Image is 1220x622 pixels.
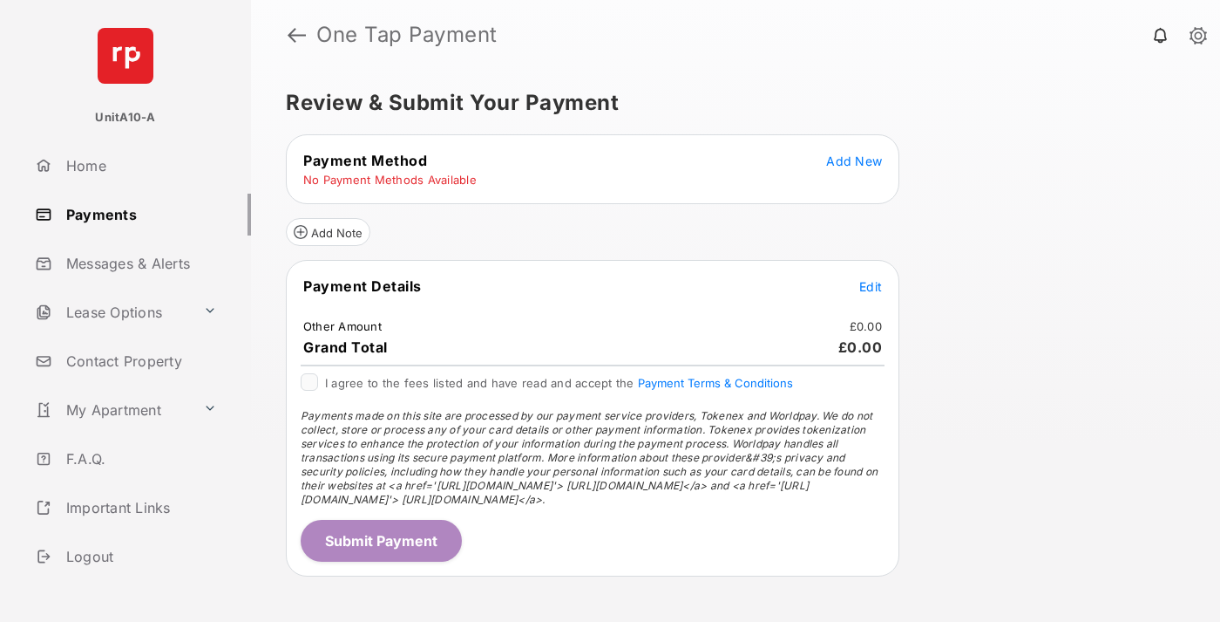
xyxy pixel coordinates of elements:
[28,536,251,578] a: Logout
[28,243,251,284] a: Messages & Alerts
[638,376,793,390] button: I agree to the fees listed and have read and accept the
[303,152,427,169] span: Payment Method
[286,92,1171,113] h5: Review & Submit Your Payment
[859,277,882,295] button: Edit
[28,340,251,382] a: Contact Property
[28,291,196,333] a: Lease Options
[303,277,422,295] span: Payment Details
[302,172,478,188] td: No Payment Methods Available
[301,409,878,506] span: Payments made on this site are processed by our payment service providers, Tokenex and Worldpay. ...
[28,194,251,236] a: Payments
[28,145,251,187] a: Home
[826,152,882,169] button: Add New
[28,487,224,529] a: Important Links
[98,28,153,84] img: svg+xml;base64,PHN2ZyB4bWxucz0iaHR0cDovL3d3dy53My5vcmcvMjAwMC9zdmciIHdpZHRoPSI2NCIgaGVpZ2h0PSI2NC...
[301,520,462,562] button: Submit Payment
[849,318,883,334] td: £0.00
[28,438,251,480] a: F.A.Q.
[316,24,498,45] strong: One Tap Payment
[286,218,370,246] button: Add Note
[302,318,383,334] td: Other Amount
[325,376,793,390] span: I agree to the fees listed and have read and accept the
[28,389,196,431] a: My Apartment
[303,338,388,356] span: Grand Total
[838,338,883,356] span: £0.00
[826,154,882,168] span: Add New
[859,279,882,294] span: Edit
[95,109,155,126] p: UnitA10-A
